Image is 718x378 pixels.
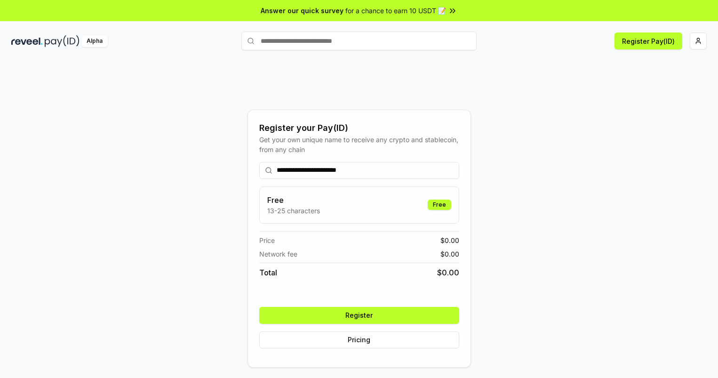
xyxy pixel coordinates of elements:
[437,267,459,278] span: $ 0.00
[45,35,80,47] img: pay_id
[259,235,275,245] span: Price
[614,32,682,49] button: Register Pay(ID)
[259,267,277,278] span: Total
[259,121,459,135] div: Register your Pay(ID)
[259,249,297,259] span: Network fee
[259,331,459,348] button: Pricing
[81,35,108,47] div: Alpha
[428,200,451,210] div: Free
[345,6,446,16] span: for a chance to earn 10 USDT 📝
[261,6,343,16] span: Answer our quick survey
[259,135,459,154] div: Get your own unique name to receive any crypto and stablecoin, from any chain
[267,206,320,216] p: 13-25 characters
[440,249,459,259] span: $ 0.00
[259,307,459,324] button: Register
[267,194,320,206] h3: Free
[440,235,459,245] span: $ 0.00
[11,35,43,47] img: reveel_dark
